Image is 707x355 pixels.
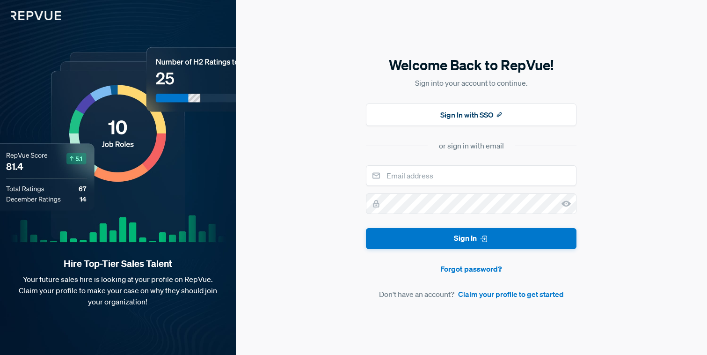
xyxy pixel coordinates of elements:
a: Claim your profile to get started [458,288,564,300]
input: Email address [366,165,576,186]
p: Your future sales hire is looking at your profile on RepVue. Claim your profile to make your case... [15,274,221,307]
button: Sign In with SSO [366,104,576,126]
p: Sign into your account to continue. [366,77,576,89]
div: or sign in with email [439,140,504,151]
h5: Welcome Back to RepVue! [366,55,576,75]
button: Sign In [366,228,576,249]
a: Forgot password? [366,263,576,274]
strong: Hire Top-Tier Sales Talent [15,258,221,270]
article: Don't have an account? [366,288,576,300]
